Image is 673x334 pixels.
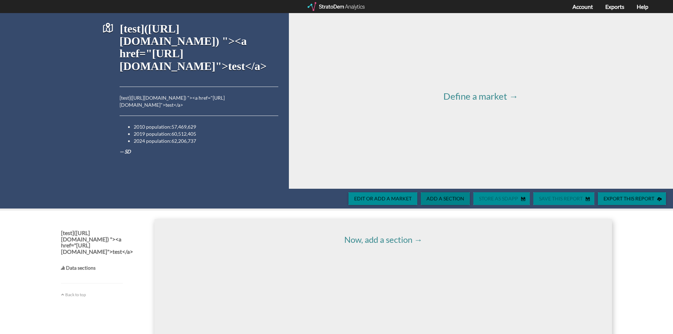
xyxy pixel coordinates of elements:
button: Save this report [533,192,594,205]
h4: Data sections [61,265,123,270]
button: Add a section [421,192,470,205]
span: Add a section [421,195,470,201]
a: Account [572,3,593,10]
button: Store as SDApp [473,192,530,205]
button: Export this report [598,192,666,205]
p: [test]([URL][DOMAIN_NAME]) "><a href="[URL][DOMAIN_NAME]">test</a> [120,94,278,109]
span: Export this report [598,195,657,201]
li: 2019 population: 60,512,405 [134,130,278,137]
span: Edit or add a market [348,195,417,201]
button: Edit or add a market [348,192,417,205]
a: Help [637,3,648,10]
em: — SD [120,148,131,154]
li: 2024 population: 62,206,737 [134,137,278,145]
span: Define a market → [443,90,518,102]
a: Now, add a section → [344,234,423,245]
span: Save this report [533,195,586,201]
h4: [test]([URL][DOMAIN_NAME]) "><a href="[URL][DOMAIN_NAME]">test</a> [61,230,123,254]
li: 2010 population: 57,469,629 [134,123,278,130]
span: Store as SDApp [473,195,521,201]
h3: [test]([URL][DOMAIN_NAME]) "><a href="[URL][DOMAIN_NAME]">test</a> [120,23,278,80]
a: Back to top [61,292,86,297]
a: Exports [605,3,624,10]
a: Define a market → [443,95,518,101]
